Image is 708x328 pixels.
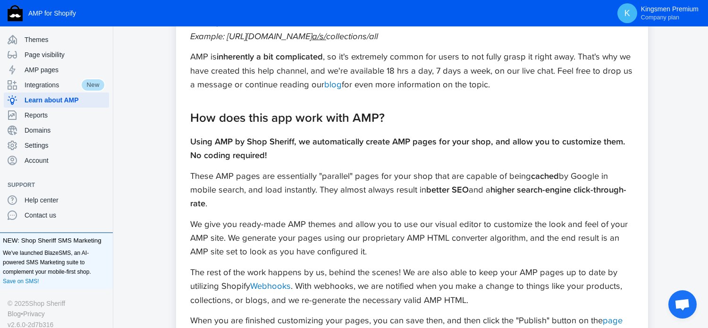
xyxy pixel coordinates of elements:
div: • [8,309,105,319]
a: Settings [4,138,109,153]
a: Page visibility [4,47,109,62]
i: Example: [URL][DOMAIN_NAME] collections/all [190,30,378,42]
span: Page visibility [25,50,105,59]
a: AMP pages [4,62,109,77]
span: Company plan [641,14,679,21]
a: Account [4,153,109,168]
p: The rest of the work happens by us, behind the scenes! We are also able to keep your AMP pages up... [190,265,634,307]
span: Account [25,156,105,165]
span: K [623,8,632,18]
span: AMP for Shopify [28,9,76,17]
a: Contact us [4,208,109,223]
span: Domains [25,126,105,135]
strong: cached [531,169,559,182]
p: We give you ready-made AMP themes and allow you to use our visual editor to customize the look an... [190,217,634,259]
span: Help center [25,195,105,205]
p: These AMP pages are essentially "parallel" pages for your shop that are capable of being by Googl... [190,169,634,210]
strong: higher search-engine click-through-rate [190,183,626,210]
u: a/s/ [312,30,326,42]
span: Learn about AMP [25,95,105,105]
a: blog [324,78,342,90]
span: Themes [25,35,105,44]
a: Save on SMS! [3,277,39,286]
a: Privacy [23,309,45,319]
a: Domains [4,123,109,138]
span: AMP pages [25,65,105,75]
span: New [81,78,105,92]
span: Contact us [25,210,105,220]
span: Reports [25,110,105,120]
strong: better SEO [426,183,469,196]
a: Themes [4,32,109,47]
a: Webhooks [250,279,291,292]
span: Support [8,180,96,190]
button: Add a sales channel [96,183,111,187]
div: Open chat [668,290,697,319]
strong: Using AMP by Shop Sheriff, we automatically create AMP pages for your shop, and allow you to cust... [190,135,625,161]
a: Shop Sheriff [29,298,65,309]
span: Settings [25,141,105,150]
a: Learn about AMP [4,93,109,108]
a: IntegrationsNew [4,77,109,93]
span: Integrations [25,80,81,90]
a: Blog [8,309,21,319]
p: AMP is , so it's extremely common for users to not fully grasp it right away. That's why we have ... [190,50,634,91]
h2: How does this app work with AMP? [190,108,634,128]
p: Kingsmen Premium [641,5,699,21]
strong: inherently a bit complicated [217,50,323,63]
img: Shop Sheriff Logo [8,5,23,21]
div: © 2025 [8,298,105,309]
a: Reports [4,108,109,123]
